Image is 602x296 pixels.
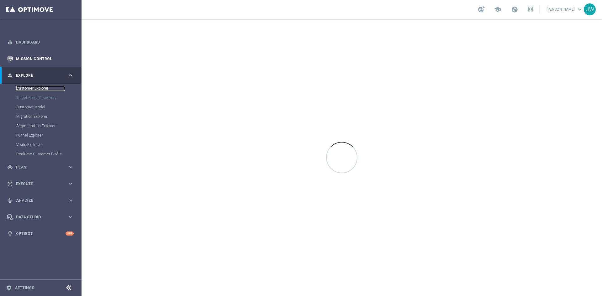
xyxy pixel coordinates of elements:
div: Dashboard [7,34,74,50]
button: play_circle_outline Execute keyboard_arrow_right [7,181,74,186]
div: Execute [7,181,68,187]
a: Customer Model [16,105,65,110]
div: Optibot [7,225,74,242]
span: Execute [16,182,68,186]
button: person_search Explore keyboard_arrow_right [7,73,74,78]
a: Funnel Explorer [16,133,65,138]
div: Plan [7,164,68,170]
a: Optibot [16,225,66,242]
i: settings [6,285,12,291]
div: Funnel Explorer [16,131,81,140]
button: Mission Control [7,56,74,61]
div: Data Studio [7,214,68,220]
a: Customer Explorer [16,86,65,91]
span: keyboard_arrow_down [576,6,583,13]
div: Customer Explorer [16,84,81,93]
a: Settings [15,286,34,290]
div: Customer Model [16,102,81,112]
div: JW [584,3,596,15]
div: Visits Explorer [16,140,81,149]
span: school [494,6,501,13]
div: +10 [66,231,74,236]
a: Realtime Customer Profile [16,152,65,157]
button: gps_fixed Plan keyboard_arrow_right [7,165,74,170]
i: person_search [7,73,13,78]
span: Analyze [16,199,68,202]
i: equalizer [7,39,13,45]
div: Analyze [7,198,68,203]
div: Migration Explorer [16,112,81,121]
div: Segmentation Explorer [16,121,81,131]
div: Explore [7,73,68,78]
a: Visits Explorer [16,142,65,147]
div: Target Group Discovery [16,93,81,102]
button: lightbulb Optibot +10 [7,231,74,236]
button: Data Studio keyboard_arrow_right [7,215,74,220]
i: track_changes [7,198,13,203]
a: [PERSON_NAME]keyboard_arrow_down [546,5,584,14]
a: Mission Control [16,50,74,67]
i: keyboard_arrow_right [68,72,74,78]
div: Mission Control [7,50,74,67]
i: play_circle_outline [7,181,13,187]
a: Dashboard [16,34,74,50]
a: Segmentation Explorer [16,123,65,128]
button: track_changes Analyze keyboard_arrow_right [7,198,74,203]
button: equalizer Dashboard [7,40,74,45]
i: keyboard_arrow_right [68,214,74,220]
i: keyboard_arrow_right [68,197,74,203]
span: Data Studio [16,215,68,219]
div: Realtime Customer Profile [16,149,81,159]
span: Plan [16,165,68,169]
i: lightbulb [7,231,13,236]
i: keyboard_arrow_right [68,181,74,187]
span: Explore [16,74,68,77]
a: Migration Explorer [16,114,65,119]
i: gps_fixed [7,164,13,170]
i: keyboard_arrow_right [68,164,74,170]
